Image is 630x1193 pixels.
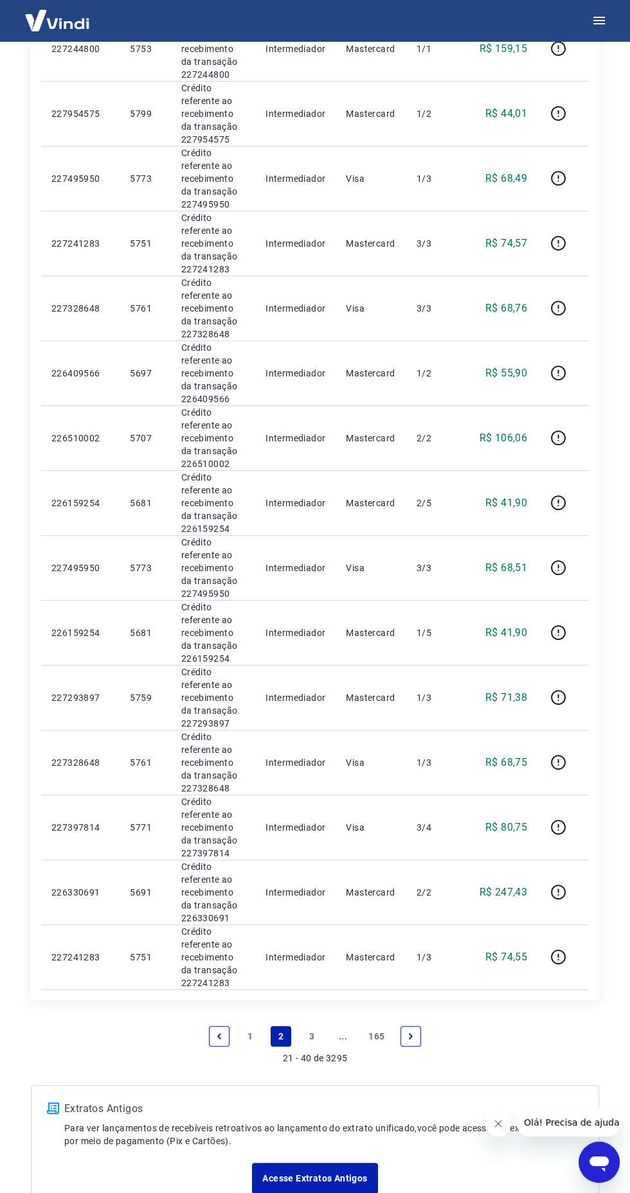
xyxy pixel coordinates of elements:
a: Page 165 [363,1026,390,1047]
p: 227293897 [51,691,109,704]
p: 5761 [130,756,160,769]
p: Crédito referente ao recebimento da transação 226409566 [181,341,245,405]
p: Crédito referente ao recebimento da transação 226159254 [181,601,245,665]
p: Mastercard [346,367,396,380]
p: 227241283 [51,237,109,250]
p: R$ 80,75 [485,820,527,835]
p: Crédito referente ao recebimento da transação 227397814 [181,795,245,860]
p: Visa [346,561,396,574]
p: Intermediador [265,497,325,509]
p: 5753 [130,42,160,55]
p: 3/3 [417,302,455,315]
a: Page 3 [301,1026,322,1047]
p: Visa [346,821,396,834]
p: 226159254 [51,497,109,509]
img: Vindi [15,1,99,40]
p: Mastercard [346,691,396,704]
p: 227954575 [51,107,109,120]
p: R$ 247,43 [480,885,528,900]
p: Intermediador [265,237,325,250]
p: Intermediador [265,302,325,315]
p: 5751 [130,237,160,250]
p: 227328648 [51,756,109,769]
iframe: Fechar mensagem [485,1111,511,1136]
p: Intermediador [265,432,325,445]
p: R$ 68,76 [485,301,527,316]
p: 5773 [130,172,160,185]
p: 5759 [130,691,160,704]
p: 1/5 [417,626,455,639]
p: 5799 [130,107,160,120]
p: Intermediador [265,561,325,574]
p: 227244800 [51,42,109,55]
p: 5681 [130,497,160,509]
p: Mastercard [346,951,396,964]
a: Jump forward [332,1026,353,1047]
p: 2/5 [417,497,455,509]
p: Crédito referente ao recebimento da transação 227954575 [181,82,245,146]
p: 226510002 [51,432,109,445]
p: 3/4 [417,821,455,834]
p: 1/2 [417,367,455,380]
p: 5707 [130,432,160,445]
p: R$ 74,57 [485,236,527,251]
p: Crédito referente ao recebimento da transação 226510002 [181,406,245,470]
p: Mastercard [346,237,396,250]
p: Crédito referente ao recebimento da transação 227293897 [181,666,245,730]
p: R$ 71,38 [485,690,527,705]
p: 227328648 [51,302,109,315]
p: Intermediador [265,691,325,704]
p: 21 - 40 de 3295 [283,1052,348,1065]
p: Crédito referente ao recebimento da transação 227328648 [181,276,245,340]
p: Intermediador [265,756,325,769]
p: 1/3 [417,172,455,185]
p: 2/2 [417,886,455,899]
p: 226409566 [51,367,109,380]
p: Crédito referente ao recebimento da transação 227328648 [181,730,245,795]
p: Intermediador [265,821,325,834]
p: Crédito referente ao recebimento da transação 227244800 [181,17,245,81]
p: Intermediador [265,886,325,899]
p: Intermediador [265,42,325,55]
p: 226159254 [51,626,109,639]
p: Crédito referente ao recebimento da transação 227241283 [181,211,245,276]
p: R$ 68,49 [485,171,527,186]
p: Crédito referente ao recebimento da transação 227495950 [181,536,245,600]
a: Previous page [209,1026,230,1047]
p: 5771 [130,821,160,834]
p: 1/3 [417,951,455,964]
p: Mastercard [346,42,396,55]
p: R$ 41,90 [485,495,527,511]
p: Intermediador [265,951,325,964]
p: 3/3 [417,237,455,250]
p: Mastercard [346,626,396,639]
p: R$ 68,75 [485,755,527,770]
p: Visa [346,302,396,315]
p: R$ 68,51 [485,560,527,576]
p: 5691 [130,886,160,899]
p: Visa [346,756,396,769]
p: 227495950 [51,561,109,574]
p: 5681 [130,626,160,639]
p: Crédito referente ao recebimento da transação 227495950 [181,146,245,211]
p: Para ver lançamentos de recebíveis retroativos ao lançamento do extrato unificado, você pode aces... [64,1122,583,1147]
p: 226330691 [51,886,109,899]
p: Crédito referente ao recebimento da transação 227241283 [181,925,245,989]
p: 227397814 [51,821,109,834]
ul: Pagination [204,1021,426,1052]
p: 5773 [130,561,160,574]
p: R$ 74,55 [485,950,527,965]
p: R$ 41,90 [485,625,527,641]
p: 5761 [130,302,160,315]
a: Page 1 [240,1026,260,1047]
p: Mastercard [346,107,396,120]
p: 227495950 [51,172,109,185]
p: R$ 44,01 [485,106,527,121]
p: 1/3 [417,756,455,769]
p: Crédito referente ao recebimento da transação 226330691 [181,860,245,924]
a: Page 2 is your current page [271,1026,291,1047]
p: 5697 [130,367,160,380]
p: R$ 55,90 [485,366,527,381]
iframe: Mensagem da empresa [516,1108,620,1136]
img: ícone [47,1102,59,1114]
